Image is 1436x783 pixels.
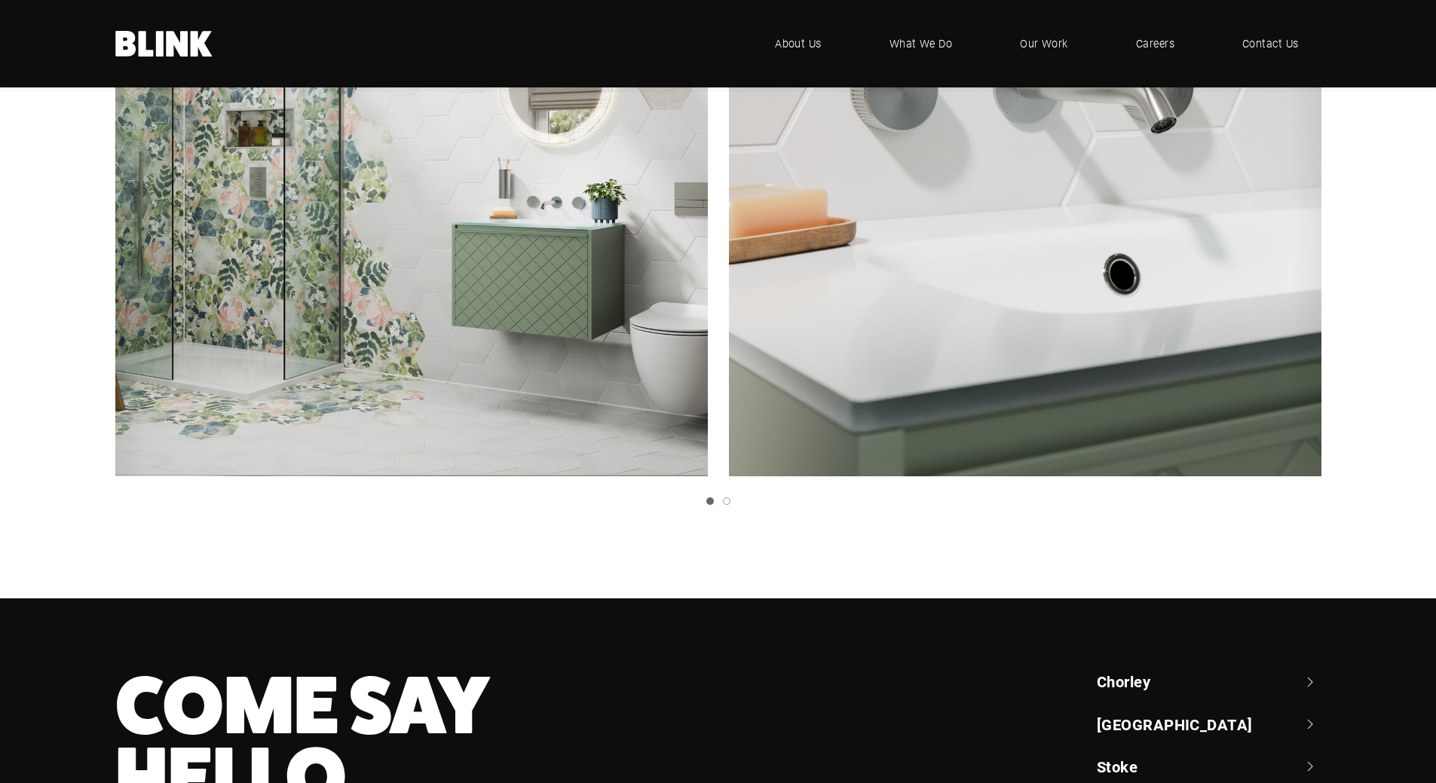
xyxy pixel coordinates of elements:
[997,21,1091,66] a: Our Work
[889,35,953,52] span: What We Do
[867,21,975,66] a: What We Do
[1097,714,1321,735] a: [GEOGRAPHIC_DATA]
[1097,671,1321,692] a: Chorley
[1242,35,1299,52] span: Contact Us
[706,497,714,505] a: Slide 1
[1136,35,1174,52] span: Careers
[723,497,730,505] a: Slide 2
[752,21,844,66] a: About Us
[775,35,822,52] span: About Us
[1097,756,1321,777] a: Stoke
[1113,21,1197,66] a: Careers
[1220,21,1321,66] a: Contact Us
[115,31,213,57] a: Home
[1020,35,1068,52] span: Our Work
